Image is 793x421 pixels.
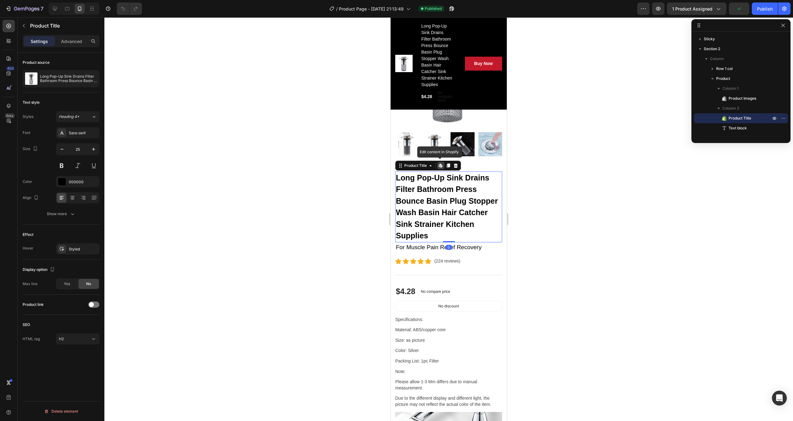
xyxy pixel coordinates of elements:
span: Row 2 cols [729,135,747,141]
div: Delete element [44,408,78,415]
p: Long Pop-Up Sink Drains Filter Bathroom Press Bounce Basin Plug Stopper Wash Basin Hair Catcher S... [40,74,97,83]
p: 7 [41,5,43,12]
button: 7 [2,2,46,15]
img: product feature img [25,72,37,85]
div: Undo/Redo [117,2,142,15]
div: Text style [23,100,40,105]
span: Sticky [704,36,715,42]
span: / [336,6,338,12]
div: Publish [757,6,773,12]
p: Product Title [30,22,97,29]
span: Product [716,76,730,82]
button: Delete element [23,406,99,416]
div: Styled [69,246,98,252]
span: Published [425,6,442,11]
button: H2 [56,333,99,345]
button: 1 product assigned [667,2,726,15]
div: Product source [23,60,50,65]
span: H2 [59,336,64,341]
span: 1 product assigned [672,6,712,12]
span: Product Images [729,95,756,102]
div: SEO [23,322,30,328]
div: HTML tag [23,336,40,342]
div: Hover [23,245,33,251]
p: Settings [31,38,48,45]
div: Product link [23,302,44,307]
div: Size [23,145,39,153]
div: Display option [23,266,56,274]
div: 000000 [69,179,98,185]
div: Show more [47,211,76,217]
span: Product Page - [DATE] 21:13:49 [339,6,404,12]
span: Section 2 [704,46,720,52]
span: No [86,281,91,287]
div: Styles [23,114,33,119]
div: Color [23,179,32,184]
button: Publish [752,2,778,15]
button: Show more [23,208,99,219]
div: Font [23,130,30,136]
div: Sans-serif [69,130,98,136]
span: Product Title [729,115,751,121]
div: Open Intercom Messenger [772,391,787,406]
div: Align [23,194,40,202]
div: Beta [5,113,15,118]
span: Heading 4* [59,114,79,119]
span: Yes [64,281,70,287]
div: 450 [6,66,15,71]
p: Advanced [61,38,82,45]
span: Column 1 [722,85,738,92]
span: Row 1 col [716,66,733,72]
iframe: Design area [391,17,507,421]
div: Effect [23,232,33,237]
div: Max line [23,281,37,287]
span: Text block [729,125,747,131]
span: Column 2 [722,105,739,111]
span: Column [710,56,724,62]
button: Heading 4* [56,111,99,122]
